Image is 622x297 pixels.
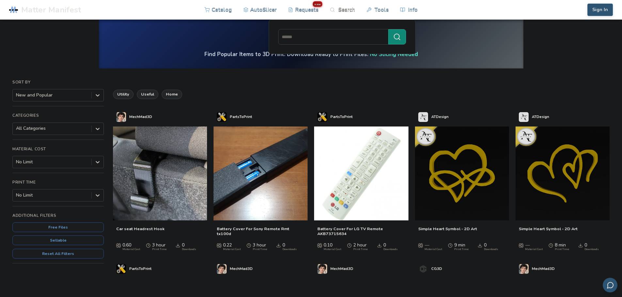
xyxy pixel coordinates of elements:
[603,278,617,292] button: Send feedback via email
[555,248,569,251] div: Print Time
[253,243,267,251] div: 3 hour
[418,112,428,122] img: ATDesign's profile
[182,243,196,251] div: 0
[519,264,529,274] img: MechMad3D's profile
[317,243,322,248] span: Average Cost
[484,248,498,251] div: Downloads
[347,243,352,248] span: Average Print Time
[532,265,555,272] p: MechMad3D
[418,264,428,274] img: CG3D's profile
[424,248,442,251] div: Material Cost
[516,261,558,277] a: MechMad3D's profileMechMad3D
[519,226,578,236] a: Simple Heart Symbol - 2D Art
[152,248,167,251] div: Print Time
[418,226,477,236] a: Simple Heart Symbol - 2D Art
[230,265,253,272] p: MechMad3D
[129,113,152,120] p: MechMad3D
[116,226,165,236] a: Car seat Headrest Hook
[584,248,599,251] div: Downloads
[16,126,17,131] input: All Categories
[516,109,552,125] a: ATDesign's profileATDesign
[317,264,327,274] img: MechMad3D's profile
[204,51,418,58] h4: Find Popular Items to 3D Print. Download Ready to Print Files.
[12,235,104,245] button: Sellable
[214,261,256,277] a: MechMad3D's profileMechMad3D
[12,147,104,151] h4: Material Cost
[12,113,104,118] h4: Categories
[578,243,583,248] span: Downloads
[113,90,134,99] button: utility
[223,248,241,251] div: Material Cost
[116,243,121,248] span: Average Cost
[324,243,341,251] div: 0.10
[587,4,613,16] button: Sign In
[137,90,158,99] button: useful
[383,248,398,251] div: Downloads
[116,264,126,274] img: PartsToPrint's profile
[282,243,297,251] div: 0
[129,265,152,272] p: PartsToPrint
[314,261,357,277] a: MechMad3D's profileMechMad3D
[431,265,442,272] p: CG3D
[16,193,17,198] input: No Limit
[418,243,423,248] span: Average Cost
[217,112,227,122] img: PartsToPrint's profile
[12,80,104,84] h4: Sort By
[162,90,182,99] button: home
[519,112,529,122] img: ATDesign's profile
[353,243,368,251] div: 2 hour
[230,113,252,120] p: PartsToPrint
[247,243,251,248] span: Average Print Time
[415,109,452,125] a: ATDesign's profileATDesign
[113,261,155,277] a: PartsToPrint's profilePartsToPrint
[113,109,155,125] a: MechMad3D's profileMechMad3D
[276,243,281,248] span: Downloads
[519,243,523,248] span: Average Cost
[525,243,530,248] span: —
[478,243,482,248] span: Downloads
[116,112,126,122] img: MechMad3D's profile
[454,248,469,251] div: Print Time
[383,243,398,251] div: 0
[424,243,429,248] span: —
[525,248,543,251] div: Material Cost
[223,243,241,251] div: 0.22
[330,265,353,272] p: MechMad3D
[584,243,599,251] div: 0
[454,243,469,251] div: 9 min
[555,243,569,251] div: 8 min
[217,226,304,236] a: Battery Cover For Sony Remote Rmt tx100d
[448,243,453,248] span: Average Print Time
[217,243,221,248] span: Average Cost
[16,93,17,98] input: New and Popular
[146,243,151,248] span: Average Print Time
[12,213,104,218] h4: Additional Filters
[21,5,81,14] span: Matter Manifest
[314,109,356,125] a: PartsToPrint's profilePartsToPrint
[214,109,255,125] a: PartsToPrint's profilePartsToPrint
[532,113,549,120] p: ATDesign
[317,226,405,236] a: Battery Cover For LG TV Remote AKB73715634
[353,248,368,251] div: Print Time
[324,248,341,251] div: Material Cost
[16,159,17,165] input: No Limit
[152,243,167,251] div: 3 hour
[217,264,227,274] img: MechMad3D's profile
[484,243,498,251] div: 0
[370,51,418,58] a: No Slicing Needed
[415,261,445,277] a: CG3D's profileCG3D
[313,1,322,7] span: new
[549,243,553,248] span: Average Print Time
[317,112,327,122] img: PartsToPrint's profile
[282,248,297,251] div: Downloads
[330,113,353,120] p: PartsToPrint
[176,243,180,248] span: Downloads
[122,248,140,251] div: Material Cost
[12,249,104,259] button: Reset All Filters
[12,180,104,185] h4: Print Time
